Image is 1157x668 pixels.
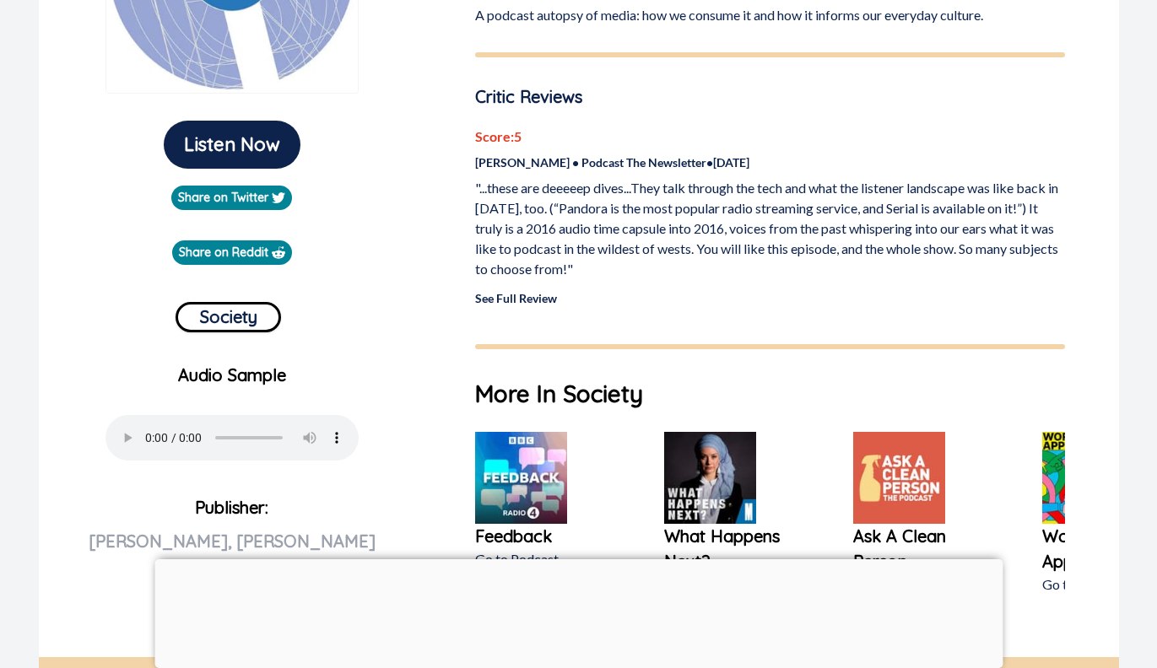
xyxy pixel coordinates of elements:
[475,84,1065,110] p: Critic Reviews
[475,549,610,569] p: Go to Podcast
[172,240,292,265] a: Share on Reddit
[52,491,413,612] p: Publisher:
[89,531,376,552] span: [PERSON_NAME], [PERSON_NAME]
[176,302,281,332] button: Society
[171,186,292,210] a: Share on Twitter
[475,376,1065,412] h1: More In Society
[475,178,1065,279] p: "...these are deeeeep dives...They talk through the tech and what the listener landscape was like...
[664,524,799,574] a: What Happens Next?
[154,559,1003,664] iframe: Advertisement
[176,295,281,332] a: Society
[664,432,756,524] img: What Happens Next?
[105,415,359,461] audio: Your browser does not support the audio element
[475,127,1065,147] p: Score: 5
[475,291,557,305] a: See Full Review
[475,432,567,524] img: Feedback
[475,154,1065,171] p: [PERSON_NAME] • Podcast The Newsletter • [DATE]
[853,524,988,574] a: Ask A Clean Person
[164,121,300,169] button: Listen Now
[52,363,413,388] p: Audio Sample
[1042,432,1134,524] img: Work Appropriate
[475,524,610,549] a: Feedback
[853,432,945,524] img: Ask A Clean Person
